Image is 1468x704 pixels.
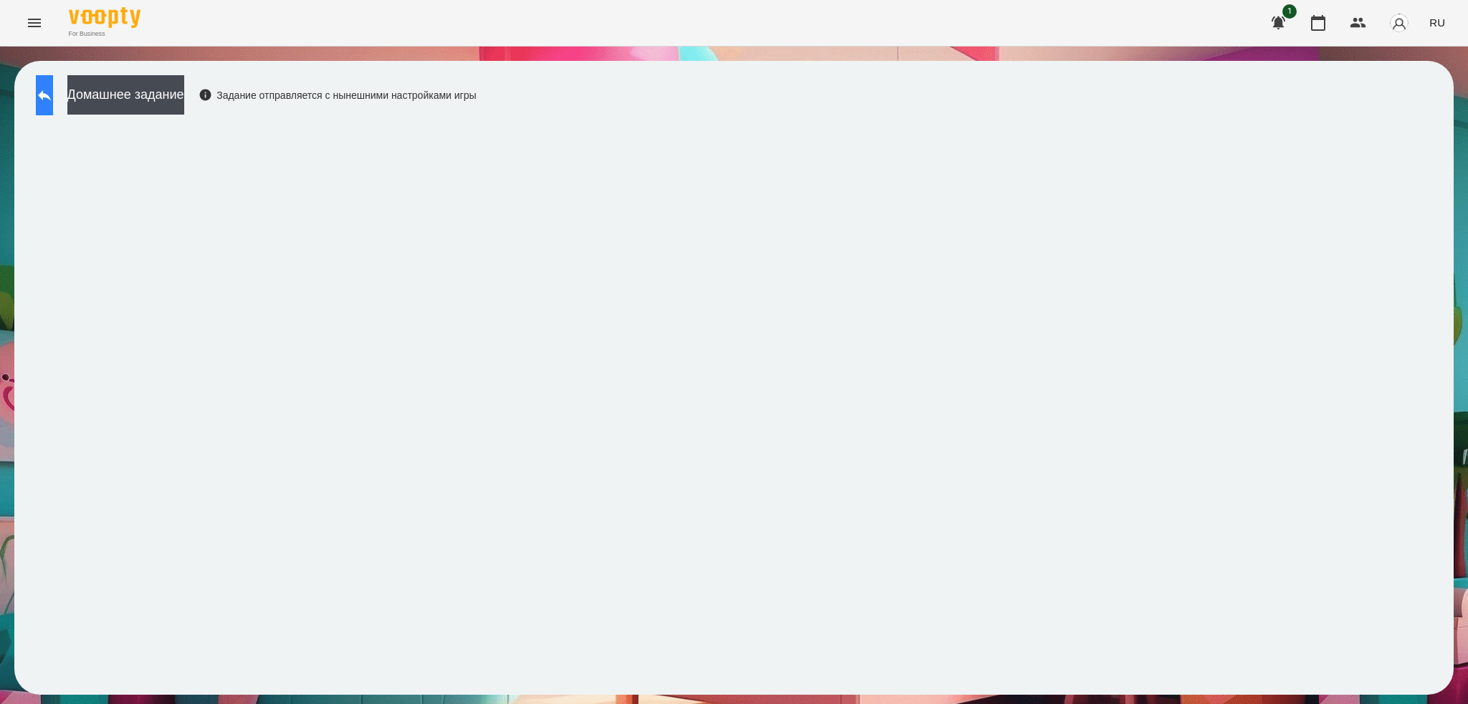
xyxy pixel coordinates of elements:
button: Домашнее задание [67,75,184,115]
button: RU [1424,9,1451,36]
span: RU [1429,15,1445,30]
span: 1 [1282,4,1297,19]
span: For Business [69,29,140,39]
img: Voopty Logo [69,7,140,28]
div: Задание отправляется с нынешними настройками игры [199,88,477,102]
img: avatar_s.png [1389,13,1409,33]
button: Menu [17,6,52,40]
